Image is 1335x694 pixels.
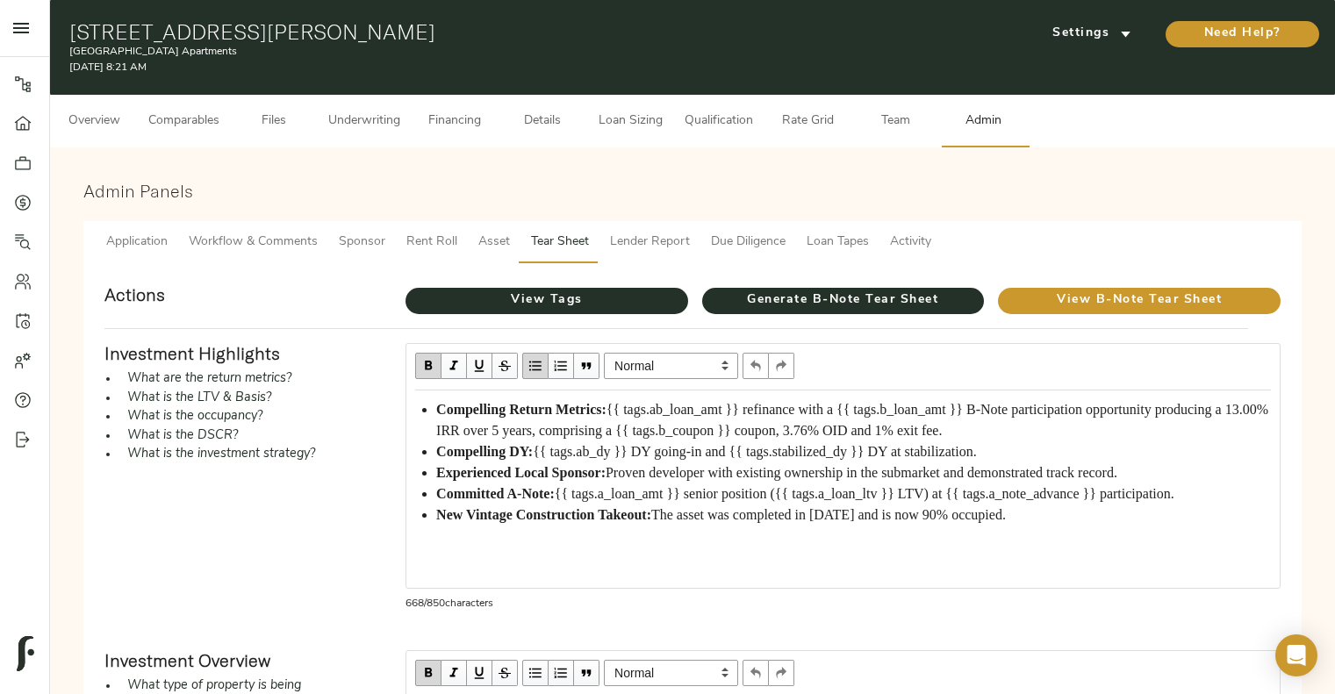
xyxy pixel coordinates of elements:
[807,232,869,254] span: Loan Tapes
[406,596,1281,612] p: 668 / 850 characters
[604,660,738,686] span: Normal
[118,445,377,464] li: What is the investment strategy?
[651,507,1006,522] span: The asset was completed in [DATE] and is now 90% occupied.
[406,288,688,314] button: View Tags
[606,465,1117,480] span: Proven developer with existing ownership in the submarket and demonstrated track record.
[69,19,901,44] h1: [STREET_ADDRESS][PERSON_NAME]
[415,353,441,379] button: Bold
[597,111,664,132] span: Loan Sizing
[574,353,599,379] button: Blockquote
[118,369,377,389] li: What are the return metrics?
[1275,634,1317,676] div: Open Intercom Messenger
[604,660,738,686] select: Block type
[406,290,688,311] span: View Tags
[492,353,518,379] button: Strikethrough
[415,660,441,686] button: Bold
[61,111,127,132] span: Overview
[522,660,549,686] button: UL
[685,111,753,132] span: Qualification
[104,283,165,305] strong: Actions
[83,181,1302,201] h3: Admin Panels
[862,111,929,132] span: Team
[769,660,794,686] button: Redo
[533,444,977,459] span: {{ tags.ab_dy }} DY going-in and {{ tags.stabilized_dy }} DY at stabilization.
[339,232,385,254] span: Sponsor
[467,353,492,379] button: Underline
[890,232,931,254] span: Activity
[743,660,769,686] button: Undo
[118,407,377,426] li: What is the occupancy?
[240,111,307,132] span: Files
[406,232,457,254] span: Rent Roll
[118,389,377,408] li: What is the LTV & Basis?
[436,444,533,459] span: Compelling DY:
[1026,20,1158,47] button: Settings
[69,60,901,75] p: [DATE] 8:21 AM
[104,649,270,671] strong: Investment Overview
[436,465,606,480] span: Experienced Local Sponsor:
[467,660,492,686] button: Underline
[189,232,318,254] span: Workflow & Comments
[531,232,589,254] span: Tear Sheet
[69,44,901,60] p: [GEOGRAPHIC_DATA] Apartments
[436,507,651,522] span: New Vintage Construction Takeout:
[998,288,1281,314] button: View B-Note Tear Sheet
[549,660,574,686] button: OL
[769,353,794,379] button: Redo
[148,111,219,132] span: Comparables
[774,111,841,132] span: Rate Grid
[328,111,400,132] span: Underwriting
[604,353,738,379] select: Block type
[711,232,786,254] span: Due Diligence
[604,353,738,379] span: Normal
[702,288,985,314] button: Generate B-Note Tear Sheet
[407,391,1279,533] div: Edit text
[549,353,574,379] button: OL
[118,426,377,446] li: What is the DSCR?
[610,232,690,254] span: Lender Report
[441,353,467,379] button: Italic
[478,232,510,254] span: Asset
[743,353,769,379] button: Undo
[17,636,34,671] img: logo
[509,111,576,132] span: Details
[574,660,599,686] button: Blockquote
[702,290,985,311] span: Generate B-Note Tear Sheet
[436,486,555,501] span: Committed A-Note:
[492,660,518,686] button: Strikethrough
[1166,21,1319,47] button: Need Help?
[950,111,1016,132] span: Admin
[1183,23,1302,45] span: Need Help?
[421,111,488,132] span: Financing
[104,342,280,364] strong: Investment Highlights
[522,353,549,379] button: UL
[436,402,606,417] span: Compelling Return Metrics:
[998,290,1281,311] span: View B-Note Tear Sheet
[106,232,168,254] span: Application
[555,486,1174,501] span: {{ tags.a_loan_amt }} senior position ({{ tags.a_loan_ltv }} LTV) at {{ tags.a_note_advance }} pa...
[441,660,467,686] button: Italic
[1044,23,1140,45] span: Settings
[436,402,1272,438] span: {{ tags.ab_loan_amt }} refinance with a {{ tags.b_loan_amt }} B-Note participation opportunity pr...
